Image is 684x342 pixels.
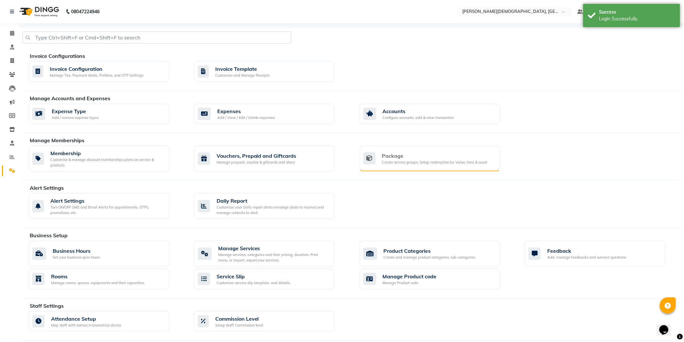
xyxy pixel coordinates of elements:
a: Product CategoriesCreate and manage product categories, sub-categories [360,241,516,266]
div: Setup staff Commission level [215,323,263,328]
a: Daily ReportCustomize your Daily report alerts message (stats to receive) and manage contacts to ... [194,193,350,219]
div: Add / View / Edit / Delete expenses [217,115,275,121]
a: Invoice ConfigurationManage Tax, Payment Mode, Prefixes, and OTP Settings [29,61,185,82]
div: Add / remove expense types [52,115,99,121]
div: Vouchers, Prepaid and Giftcards [217,152,296,160]
a: Commission LevelSetup staff Commission level [194,311,350,332]
a: Attendance SetupMap staff with names in biometrics device [29,311,185,332]
div: Daily Report [217,197,329,205]
div: Login Successfully. [599,16,675,22]
div: Invoice Configuration [50,65,143,73]
a: AccountsConfigure accounts, add & view transaction [360,104,516,124]
img: logo [16,3,61,21]
a: RoomsManage rooms, spaces, equipments and their capacities. [29,269,185,289]
div: Attendance Setup [51,315,121,323]
div: Alert Settings [50,197,164,205]
input: Type Ctrl+Shift+F or Cmd+Shift+F to search [23,31,291,44]
div: Commission Level [215,315,263,323]
a: Manage ServicesManage services, categories and their pricing, duration. Print menu, or import, ex... [194,241,350,266]
div: Configure accounts, add & view transaction [383,115,454,121]
div: Business Hours [53,247,100,255]
a: Service SlipCustomize service slip template, and details. [194,269,350,289]
div: Manage services, categories and their pricing, duration. Print menu, or import, export your servi... [218,252,329,263]
div: Rooms [51,273,145,280]
b: 08047224946 [71,3,100,21]
div: Invoice Template [215,65,270,73]
a: Manage Product codeManage Product code [360,269,516,289]
div: Success [599,9,675,16]
div: Customize service slip template, and details. [217,280,291,286]
div: Package [382,152,487,160]
div: Create service groups, Setup redemption by Value, time & count [382,160,487,165]
div: Expenses [217,107,275,115]
div: Accounts [383,107,454,115]
a: PackageCreate service groups, Setup redemption by Value, time & count [360,146,516,171]
a: Expense TypeAdd / remove expense types [29,104,185,124]
div: Manage rooms, spaces, equipments and their capacities. [51,280,145,286]
div: Manage prepaid, voucher & giftcards and share [217,160,296,165]
a: Business HoursSet your business open hours [29,241,185,266]
div: Membership [50,149,164,157]
a: ExpensesAdd / View / Edit / Delete expenses [194,104,350,124]
div: Set your business open hours [53,255,100,260]
a: Vouchers, Prepaid and GiftcardsManage prepaid, voucher & giftcards and share [194,146,350,171]
div: Service Slip [217,273,291,280]
a: FeedbackAdd, manage feedbacks and surveys' questions [525,241,681,266]
div: Customise & manage discount memberships plans on service & products [50,157,164,168]
a: MembershipCustomise & manage discount memberships plans on service & products [29,146,185,171]
div: Customize your Daily report alerts message (stats to receive) and manage contacts to alert. [217,205,329,215]
div: Turn ON/OFF SMS and Email Alerts for appointments, OTPs, promotions, etc. [50,205,164,215]
div: Manage Services [218,244,329,252]
div: Map staff with names in biometrics device [51,323,121,328]
iframe: chat widget [657,316,678,336]
div: Manage Product code [383,273,437,280]
div: Customize and Manage Receipts [215,73,270,78]
div: Create and manage product categories, sub-categories [384,255,476,260]
div: Product Categories [384,247,476,255]
div: Expense Type [52,107,99,115]
a: Invoice TemplateCustomize and Manage Receipts [194,61,350,82]
div: Manage Product code [383,280,437,286]
div: Feedback [547,247,626,255]
div: Add, manage feedbacks and surveys' questions [547,255,626,260]
a: Alert SettingsTurn ON/OFF SMS and Email Alerts for appointments, OTPs, promotions, etc. [29,193,185,219]
div: Manage Tax, Payment Mode, Prefixes, and OTP Settings [50,73,143,78]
